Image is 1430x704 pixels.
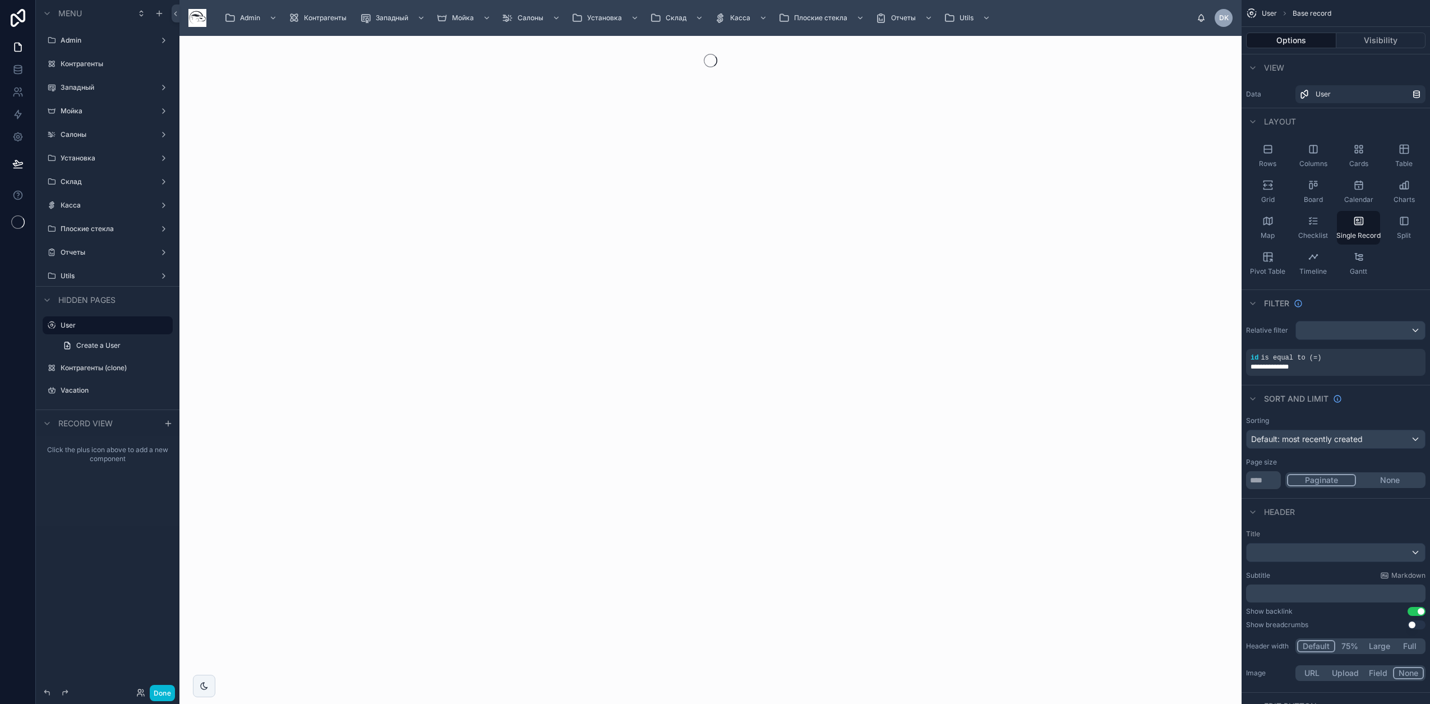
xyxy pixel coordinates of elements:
[1246,585,1426,602] div: scrollable content
[1380,571,1426,580] a: Markdown
[61,321,166,330] a: User
[58,8,82,19] span: Menu
[1246,175,1289,209] button: Grid
[1250,267,1285,276] span: Pivot Table
[376,13,408,22] span: Западный
[1297,667,1327,679] button: URL
[76,341,121,350] span: Create a User
[775,8,870,28] a: Плоские стекла
[499,8,566,28] a: Салоны
[61,177,155,186] a: Склад
[61,248,155,257] a: Отчеты
[1395,159,1413,168] span: Table
[1299,159,1327,168] span: Columns
[61,224,155,233] label: Плоские стекла
[1335,640,1364,652] button: 75%
[61,130,155,139] label: Салоны
[1337,139,1380,173] button: Cards
[1297,640,1335,652] button: Default
[960,13,974,22] span: Utils
[666,13,686,22] span: Склад
[711,8,773,28] a: Касса
[1261,195,1275,204] span: Grid
[1251,434,1363,444] span: Default: most recently created
[1246,430,1426,449] button: Default: most recently created
[61,386,170,395] label: Vacation
[1264,116,1296,127] span: Layout
[1295,85,1426,103] a: User
[215,6,1197,30] div: scrollable content
[1337,247,1380,280] button: Gantt
[452,13,474,22] span: Мойка
[61,154,155,163] label: Установка
[1356,474,1424,486] button: None
[1393,667,1424,679] button: None
[150,685,175,701] button: Done
[872,8,938,28] a: Отчеты
[240,13,260,22] span: Admin
[518,13,543,22] span: Салоны
[1316,90,1331,99] span: User
[1246,211,1289,245] button: Map
[1291,211,1335,245] button: Checklist
[61,363,170,372] a: Контрагенты (clone)
[61,59,170,68] a: Контрагенты
[1364,667,1394,679] button: Field
[1246,33,1336,48] button: Options
[940,8,996,28] a: Utils
[1264,298,1289,309] span: Filter
[1264,393,1328,404] span: Sort And Limit
[1246,247,1289,280] button: Pivot Table
[1350,267,1367,276] span: Gantt
[58,418,113,429] span: Record view
[1246,90,1291,99] label: Data
[1327,667,1364,679] button: Upload
[1337,211,1380,245] button: Single Record
[1397,231,1411,240] span: Split
[1246,326,1291,335] label: Relative filter
[1395,640,1424,652] button: Full
[587,13,622,22] span: Установка
[304,13,347,22] span: Контрагенты
[61,272,155,280] label: Utils
[647,8,709,28] a: Склад
[1251,354,1258,362] span: id
[1291,247,1335,280] button: Timeline
[433,8,496,28] a: Мойка
[1382,175,1426,209] button: Charts
[61,107,155,116] a: Мойка
[1246,416,1269,425] label: Sorting
[1291,139,1335,173] button: Columns
[1304,195,1323,204] span: Board
[1287,474,1356,486] button: Paginate
[1299,267,1327,276] span: Timeline
[61,83,155,92] label: Западный
[1246,571,1270,580] label: Subtitle
[1337,175,1380,209] button: Calendar
[1264,62,1284,73] span: View
[1246,139,1289,173] button: Rows
[891,13,916,22] span: Отчеты
[1298,231,1328,240] span: Checklist
[1349,159,1368,168] span: Cards
[1261,354,1321,362] span: is equal to (=)
[1246,458,1277,467] label: Page size
[1219,13,1229,22] span: DK
[1246,642,1291,651] label: Header width
[1364,640,1395,652] button: Large
[1382,139,1426,173] button: Table
[61,36,155,45] label: Admin
[221,8,283,28] a: Admin
[36,436,179,472] div: Click the plus icon above to add a new component
[730,13,750,22] span: Касса
[1246,669,1291,678] label: Image
[1293,9,1331,18] span: Base record
[285,8,354,28] a: Контрагенты
[61,201,155,210] label: Касса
